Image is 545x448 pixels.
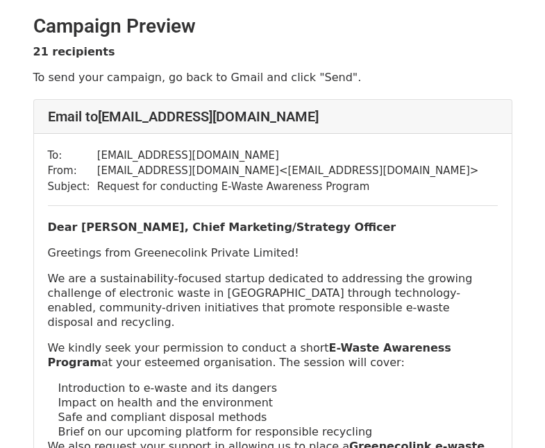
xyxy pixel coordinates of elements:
p: Introduction to e-waste and its dangers [58,381,498,395]
p: Safe and compliant disposal methods [58,410,498,424]
p: Greetings from Greenecolink Private Limited! [48,245,498,260]
td: To: [48,148,97,164]
strong: E-Waste Awareness Program [48,341,451,369]
p: To send your campaign, go back to Gmail and click "Send". [33,70,512,85]
td: From: [48,163,97,179]
td: Subject: [48,179,97,195]
td: [EMAIL_ADDRESS][DOMAIN_NAME] < [EMAIL_ADDRESS][DOMAIN_NAME] > [97,163,479,179]
strong: 21 recipients [33,45,115,58]
td: Request for conducting E-Waste Awareness Program [97,179,479,195]
p: Brief on our upcoming platform for responsible recycling [58,424,498,439]
b: Dear [PERSON_NAME], Chief Marketing/Strategy Officer [48,221,396,234]
td: [EMAIL_ADDRESS][DOMAIN_NAME] [97,148,479,164]
h4: Email to [EMAIL_ADDRESS][DOMAIN_NAME] [48,108,498,125]
p: Impact on health and the environment [58,395,498,410]
p: We kindly seek your permission to conduct a short at your esteemed organisation. The session will... [48,341,498,370]
h2: Campaign Preview [33,15,512,38]
p: We are a sustainability-focused startup dedicated to addressing the growing challenge of electron... [48,271,498,329]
